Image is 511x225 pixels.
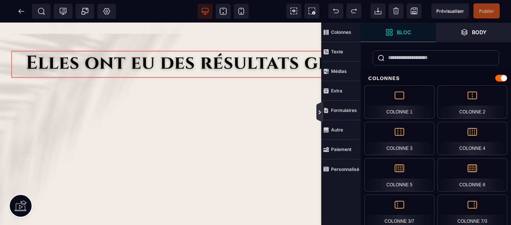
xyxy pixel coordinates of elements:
span: Médias [321,62,361,81]
span: Métadata SEO [32,4,51,19]
span: Colonnes [321,23,361,42]
span: SEO [38,8,45,15]
span: Code de suivi [54,4,73,19]
span: Enregistrer [407,3,422,18]
span: Voir bureau [198,4,213,19]
strong: Formulaires [331,107,357,113]
div: Colonne 5 [364,158,434,192]
span: Capture d'écran [304,3,319,18]
span: Extra [321,81,361,101]
span: Tracking [59,8,67,15]
span: Nettoyage [389,3,404,18]
div: Colonnes [361,71,511,85]
span: Afficher les vues [361,101,368,124]
strong: Texte [331,49,343,54]
span: Réglages Body [103,8,110,15]
div: Colonne 2 [437,85,507,119]
strong: Bloc [397,29,411,35]
strong: Paiement [331,146,351,152]
strong: Body [472,29,487,35]
span: Texte [321,42,361,62]
strong: Extra [331,88,342,94]
span: Paiement [321,140,361,159]
span: Autre [321,120,361,140]
strong: Médias [331,68,347,74]
span: Voir les composants [286,3,301,18]
span: Ouvrir les blocs [361,23,436,42]
span: Enregistrer le contenu [473,3,500,18]
span: Personnalisé [321,159,361,179]
span: Défaire [328,3,343,18]
strong: Autre [331,127,343,133]
span: Ouvrir les calques [436,23,511,42]
strong: Personnalisé [331,166,359,172]
span: Formulaires [321,101,361,120]
div: Colonne 4 [437,122,507,155]
strong: Colonnes [331,29,351,35]
span: Publier [479,8,494,14]
span: Voir tablette [216,4,231,19]
div: Colonne 1 [364,85,434,119]
span: Rétablir [346,3,361,18]
span: Créer une alerte modale [76,4,94,19]
span: Favicon [97,4,116,19]
span: Prévisualiser [436,8,464,14]
span: Voir mobile [234,4,249,19]
span: Aperçu [431,3,469,18]
div: Colonne 3 [364,122,434,155]
div: Colonne 6 [437,158,507,192]
span: Retour [14,4,29,19]
span: Importer [370,3,386,18]
span: Popup [81,8,89,15]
